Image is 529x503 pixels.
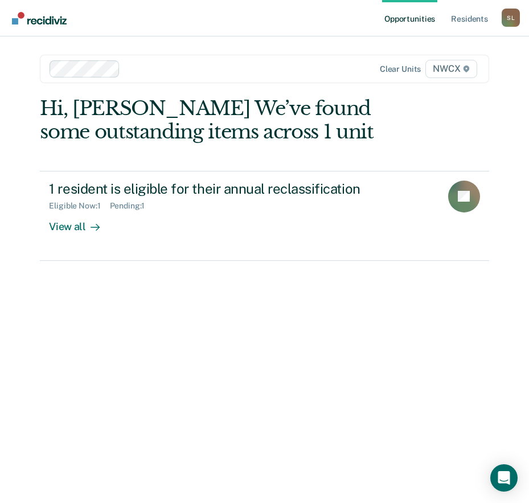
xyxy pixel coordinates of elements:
[40,171,489,261] a: 1 resident is eligible for their annual reclassificationEligible Now:1Pending:1View all
[12,12,67,24] img: Recidiviz
[425,60,477,78] span: NWCX
[49,201,109,211] div: Eligible Now : 1
[490,464,518,492] div: Open Intercom Messenger
[380,64,421,74] div: Clear units
[502,9,520,27] button: Profile dropdown button
[49,181,432,197] div: 1 resident is eligible for their annual reclassification
[502,9,520,27] div: S L
[40,97,399,144] div: Hi, [PERSON_NAME] We’ve found some outstanding items across 1 unit
[110,201,154,211] div: Pending : 1
[49,211,113,233] div: View all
